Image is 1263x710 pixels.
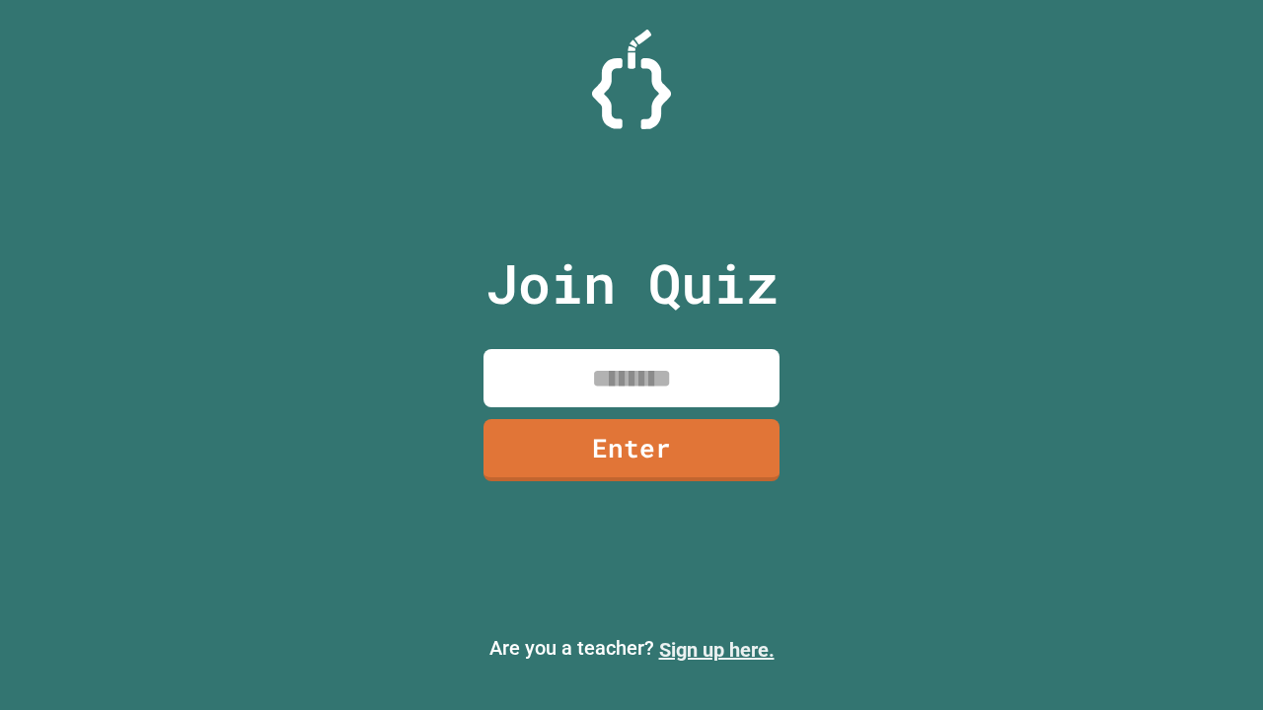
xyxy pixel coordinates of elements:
img: Logo.svg [592,30,671,129]
p: Are you a teacher? [16,633,1247,665]
iframe: chat widget [1099,545,1243,629]
a: Enter [483,419,780,481]
a: Sign up here. [659,638,775,662]
iframe: chat widget [1180,631,1243,690]
p: Join Quiz [485,243,779,324]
